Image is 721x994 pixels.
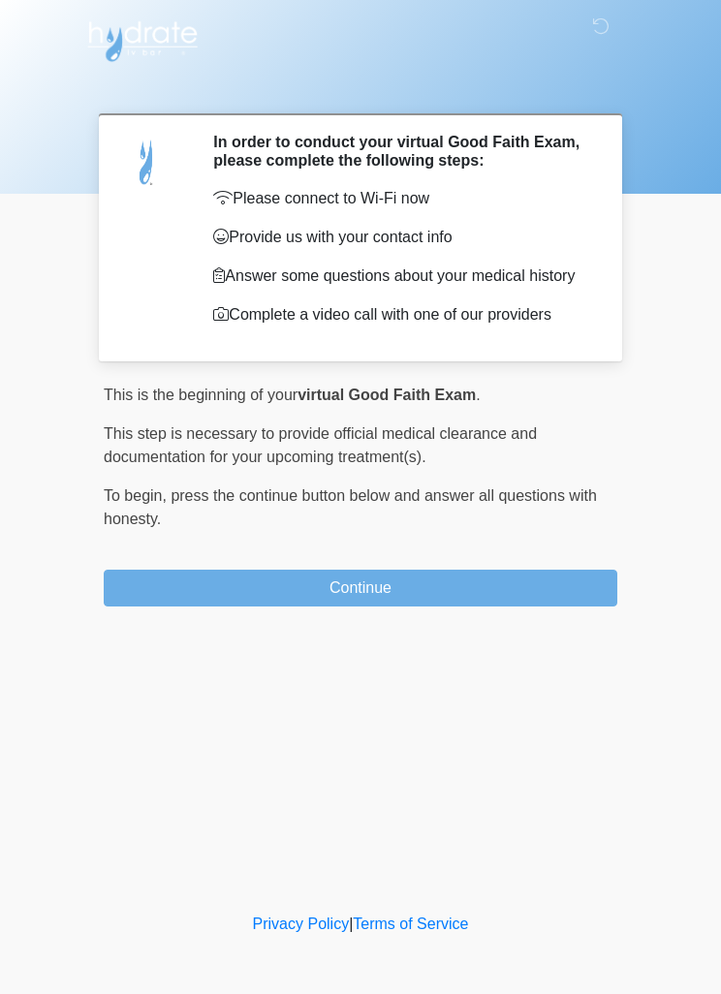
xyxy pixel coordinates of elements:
a: Terms of Service [353,916,468,932]
a: | [349,916,353,932]
p: Complete a video call with one of our providers [213,303,588,326]
span: This is the beginning of your [104,387,298,403]
p: Please connect to Wi-Fi now [213,187,588,210]
span: This step is necessary to provide official medical clearance and documentation for your upcoming ... [104,425,537,465]
span: . [476,387,480,403]
strong: virtual Good Faith Exam [298,387,476,403]
img: Agent Avatar [118,133,176,191]
p: Provide us with your contact info [213,226,588,249]
h2: In order to conduct your virtual Good Faith Exam, please complete the following steps: [213,133,588,170]
h1: ‎ ‎ ‎ [89,70,632,106]
img: Hydrate IV Bar - Scottsdale Logo [84,15,201,63]
span: To begin, [104,487,171,504]
button: Continue [104,570,617,606]
p: Answer some questions about your medical history [213,264,588,288]
span: press the continue button below and answer all questions with honesty. [104,487,597,527]
a: Privacy Policy [253,916,350,932]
